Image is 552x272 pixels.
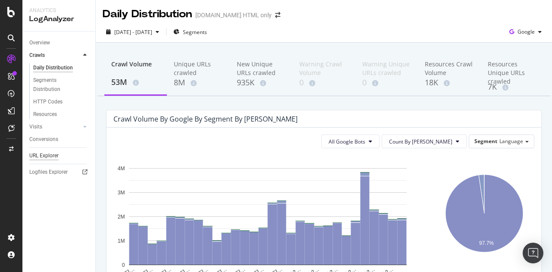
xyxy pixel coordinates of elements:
[118,238,125,244] text: 1M
[362,60,411,77] div: Warning Unique URLs crawled
[113,115,298,123] div: Crawl Volume by google by Segment by [PERSON_NAME]
[174,60,223,77] div: Unique URLs crawled
[29,151,89,160] a: URL Explorer
[111,60,160,76] div: Crawl Volume
[29,168,89,177] a: Logfiles Explorer
[33,76,81,94] div: Segments Distribution
[479,240,494,246] text: 97.7%
[33,63,73,72] div: Daily Distribution
[237,60,285,77] div: New Unique URLs crawled
[389,138,452,145] span: Count By Day
[275,12,280,18] div: arrow-right-arrow-left
[33,76,89,94] a: Segments Distribution
[425,60,474,77] div: Resources Crawl Volume
[29,38,50,47] div: Overview
[29,51,81,60] a: Crawls
[103,7,192,22] div: Daily Distribution
[29,135,58,144] div: Conversions
[33,110,89,119] a: Resources
[29,14,88,24] div: LogAnalyzer
[329,138,365,145] span: All Google Bots
[425,77,474,88] div: 18K
[33,97,89,106] a: HTTP Codes
[523,243,543,263] div: Open Intercom Messenger
[122,262,125,268] text: 0
[195,11,272,19] div: [DOMAIN_NAME] HTML only
[299,60,348,77] div: Warning Crawl Volume
[29,51,45,60] div: Crawls
[103,25,163,39] button: [DATE] - [DATE]
[506,25,545,39] button: Google
[174,77,223,88] div: 8M
[29,135,89,144] a: Conversions
[517,28,535,35] span: Google
[170,25,210,39] button: Segments
[118,214,125,220] text: 2M
[237,77,285,88] div: 935K
[111,77,160,88] div: 53M
[33,110,57,119] div: Resources
[488,60,536,81] div: Resources Unique URLs crawled
[488,81,536,93] div: 7K
[299,77,348,88] div: 0
[29,168,68,177] div: Logfiles Explorer
[114,28,152,36] span: [DATE] - [DATE]
[29,38,89,47] a: Overview
[29,7,88,14] div: Analytics
[362,77,411,88] div: 0
[33,97,63,106] div: HTTP Codes
[29,151,59,160] div: URL Explorer
[29,122,81,131] a: Visits
[118,190,125,196] text: 3M
[29,122,42,131] div: Visits
[118,166,125,172] text: 4M
[474,138,497,145] span: Segment
[33,63,89,72] a: Daily Distribution
[499,138,523,145] span: Language
[321,134,379,148] button: All Google Bots
[183,28,207,36] span: Segments
[382,134,467,148] button: Count By [PERSON_NAME]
